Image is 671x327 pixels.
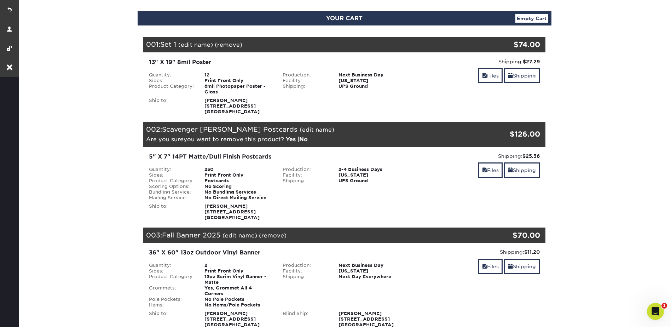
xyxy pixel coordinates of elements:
iframe: Google Customer Reviews [2,305,60,325]
span: | [297,136,308,143]
div: Sides: [144,268,199,274]
div: [US_STATE] [333,78,411,84]
span: shipping [508,73,513,79]
a: No [299,136,308,143]
div: Quantity: [144,72,199,78]
div: 36" X 60" 13oz Outdoor Vinyl Banner [149,248,406,257]
div: Quantity: [144,263,199,268]
div: Ship to: [144,203,199,220]
a: Empty Cart [515,14,548,23]
a: Files [478,68,503,83]
div: $126.00 [479,129,540,139]
span: Set 1 [160,40,176,48]
div: 13oz Scrim Vinyl Banner - Matte [199,274,277,285]
strong: $27.29 [523,59,540,64]
span: shipping [508,264,513,269]
iframe: Intercom live chat [647,303,664,320]
div: Print Front Only [199,268,277,274]
div: [US_STATE] [333,172,411,178]
a: Shipping [504,259,540,274]
a: Files [478,259,503,274]
strong: [PERSON_NAME] [STREET_ADDRESS] [GEOGRAPHIC_DATA] [204,203,260,220]
div: $70.00 [479,230,540,241]
div: Hems: [144,302,199,308]
div: Bundling Service: [144,189,199,195]
div: 12 [199,72,277,78]
a: Shipping [504,68,540,83]
div: 250 [199,167,277,172]
span: Scavenger [PERSON_NAME] Postcards [162,125,297,133]
div: Production: [277,72,333,78]
div: Pole Pockets: [144,297,199,302]
div: Are you sure [146,135,308,143]
div: Yes, Grommet All 4 Corners [199,285,277,297]
div: Facility: [277,172,333,178]
div: No Scoring [199,184,277,189]
div: Facility: [277,78,333,84]
div: UPS Ground [333,84,411,89]
div: 002: [143,122,479,147]
span: files [482,167,487,173]
div: Product Category: [144,274,199,285]
div: Print Front Only [199,172,277,178]
div: Quantity: [144,167,199,172]
div: 2 [199,263,277,268]
a: Shipping [504,162,540,178]
strong: [PERSON_NAME] [STREET_ADDRESS] [GEOGRAPHIC_DATA] [204,98,260,114]
div: No Direct Mailing Service [199,195,277,201]
span: you want to remove this product [184,136,281,143]
a: (edit name) [222,232,257,239]
span: Fall Banner 2025 [162,231,220,239]
div: No Pole Pockets [199,297,277,302]
div: No Bundling Services [199,189,277,195]
a: (edit name) [300,126,334,133]
div: Next Business Day [333,72,411,78]
a: (remove) [215,41,242,48]
div: Product Category: [144,178,199,184]
div: Shipping: [417,153,540,160]
strong: $11.20 [524,249,540,255]
div: $74.00 [479,39,540,50]
div: Next Day Everywhere [333,274,411,280]
span: YOUR CART [326,15,363,22]
div: Shipping: [277,274,333,280]
span: 1 [661,303,667,309]
div: Shipping: [417,58,540,65]
div: Print Front Only [199,78,277,84]
div: Sides: [144,78,199,84]
div: Shipping: [417,248,540,256]
span: shipping [508,167,513,173]
div: No Hems/Pole Pockets [199,302,277,308]
div: Production: [277,263,333,268]
a: Files [478,162,503,178]
a: Yes [286,136,296,143]
div: Sides: [144,172,199,178]
div: Facility: [277,268,333,274]
div: 5" X 7" 14PT Matte/Dull Finish Postcards [149,153,406,161]
div: 001: [143,37,479,52]
strong: $25.36 [522,153,540,159]
div: 2-4 Business Days [333,167,411,172]
span: ? [281,136,284,143]
div: Shipping: [277,178,333,184]
div: Scoring Options: [144,184,199,189]
div: Mailing Service: [144,195,199,201]
div: Postcards [199,178,277,184]
div: Grommets: [144,285,199,297]
div: Next Business Day [333,263,411,268]
div: UPS Ground [333,178,411,184]
a: (remove) [259,232,287,239]
a: (edit name) [178,41,213,48]
div: Ship to: [144,98,199,115]
span: files [482,73,487,79]
div: 8mil Photopaper Poster - Gloss [199,84,277,95]
span: files [482,264,487,269]
div: [US_STATE] [333,268,411,274]
div: 13" X 19" 8mil Poster [149,58,406,67]
div: 003: [143,228,479,243]
div: Production: [277,167,333,172]
div: Product Category: [144,84,199,95]
div: Shipping: [277,84,333,89]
